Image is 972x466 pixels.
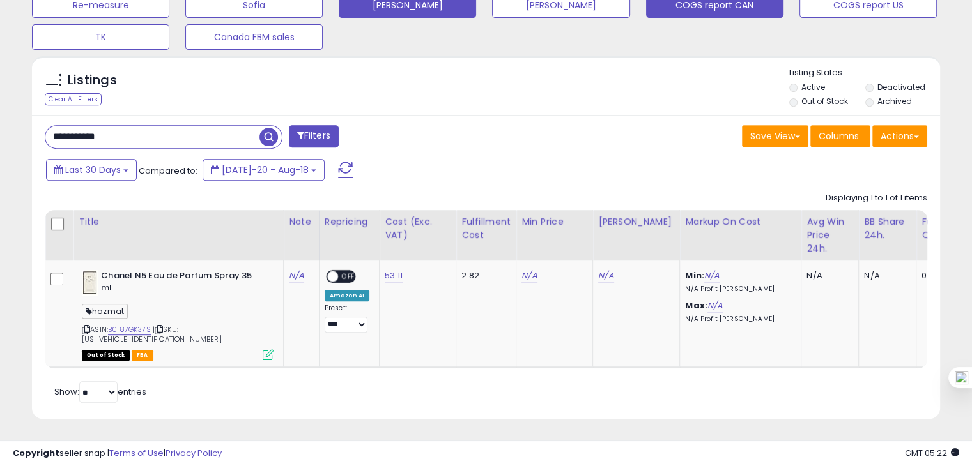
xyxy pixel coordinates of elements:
div: ASIN: [82,270,274,359]
strong: Copyright [13,447,59,459]
p: Listing States: [789,67,940,79]
button: [DATE]-20 - Aug-18 [203,159,325,181]
label: Active [801,82,825,93]
span: All listings that are currently out of stock and unavailable for purchase on Amazon [82,350,130,361]
div: Preset: [325,304,369,333]
a: N/A [598,269,613,282]
div: 2.82 [461,270,506,282]
a: N/A [707,299,723,312]
th: The percentage added to the cost of goods (COGS) that forms the calculator for Min & Max prices. [680,210,801,260]
div: [PERSON_NAME] [598,215,674,229]
button: Canada FBM sales [185,24,323,50]
img: 31vfCjymasL._SL40_.jpg [82,270,98,296]
span: Last 30 Days [65,163,121,176]
span: Compared to: [139,165,197,177]
div: Min Price [521,215,587,229]
b: Min: [685,269,704,282]
button: Last 30 Days [46,159,137,181]
a: N/A [521,269,537,282]
button: TK [32,24,169,50]
button: Actions [872,125,927,147]
h5: Listings [68,71,117,89]
div: Repricing [325,215,374,229]
div: Displaying 1 to 1 of 1 items [826,192,927,204]
a: Terms of Use [109,447,164,459]
a: N/A [704,269,720,282]
a: N/A [289,269,304,282]
span: [DATE]-20 - Aug-18 [222,163,309,176]
b: Chanel N5 Eau de Parfum Spray 35 ml [101,270,256,297]
label: Deactivated [877,82,925,93]
div: Title [79,215,278,229]
span: OFF [338,271,359,282]
div: 0 [922,270,961,282]
button: Filters [289,125,339,147]
a: B0187GK37S [108,324,151,335]
button: Save View [742,125,808,147]
div: Fulfillment Cost [461,215,511,242]
div: Avg Win Price 24h. [806,215,853,255]
a: Privacy Policy [166,447,222,459]
div: N/A [806,270,849,282]
b: Max: [685,299,707,312]
label: Out of Stock [801,96,848,107]
button: Columns [810,125,870,147]
div: Clear All Filters [45,93,102,105]
div: seller snap | | [13,447,222,460]
label: Archived [877,96,911,107]
span: 2025-09-18 05:22 GMT [905,447,959,459]
div: Cost (Exc. VAT) [385,215,451,242]
span: | SKU: [US_VEHICLE_IDENTIFICATION_NUMBER] [82,324,222,343]
p: N/A Profit [PERSON_NAME] [685,315,791,324]
div: N/A [864,270,906,282]
span: Show: entries [54,386,146,398]
p: N/A Profit [PERSON_NAME] [685,285,791,294]
div: BB Share 24h. [864,215,911,242]
div: Fulfillable Quantity [922,215,966,242]
span: FBA [132,350,153,361]
div: Markup on Cost [685,215,796,229]
img: one_i.png [955,371,968,384]
span: Columns [819,130,859,142]
span: hazmat [82,304,128,319]
div: Note [289,215,314,229]
div: Amazon AI [325,290,369,301]
a: 53.11 [385,269,403,282]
